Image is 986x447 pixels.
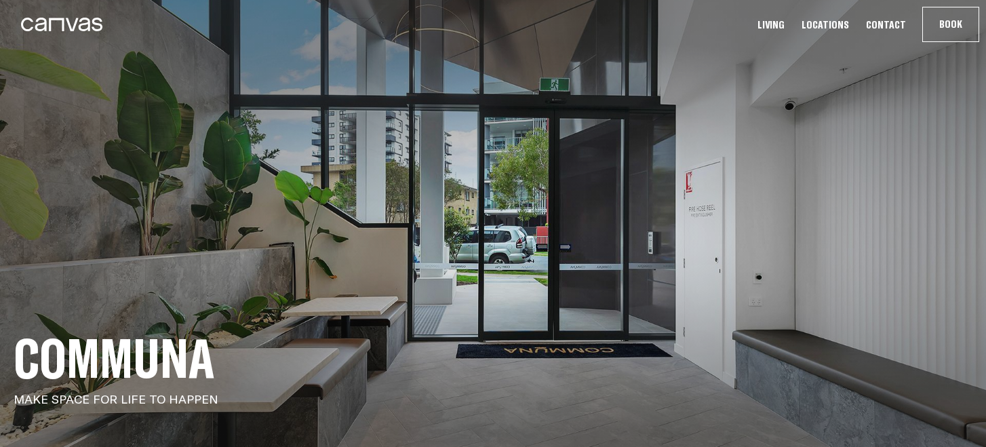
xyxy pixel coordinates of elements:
[14,334,972,382] h1: Communa
[797,18,853,32] a: Locations
[753,18,789,32] a: Living
[14,391,972,408] p: MAKE SPACE FOR LIFE TO HAPPEN
[862,18,910,32] a: Contact
[923,7,979,41] button: Book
